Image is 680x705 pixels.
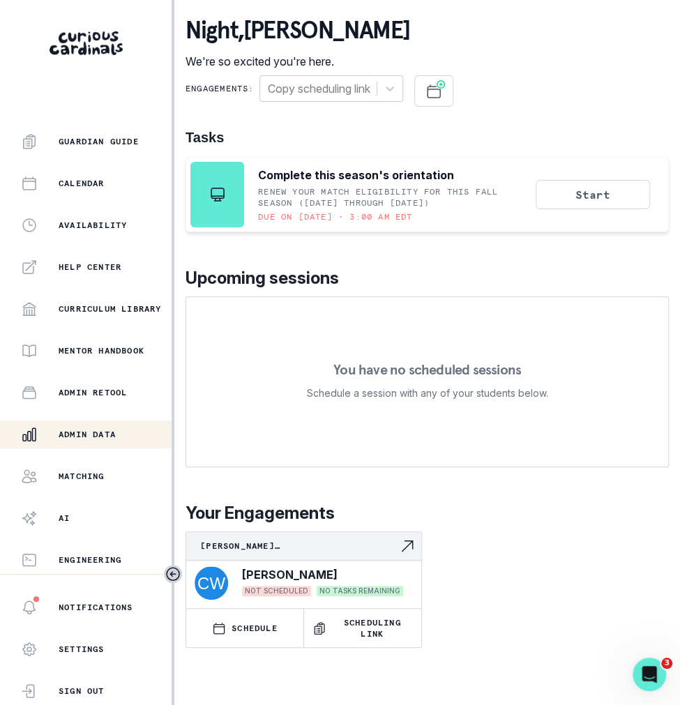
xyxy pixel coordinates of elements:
p: Admin Data [59,429,116,440]
span: NOT SCHEDULED [242,586,311,596]
p: Due on [DATE] • 3:00 AM EDT [258,211,412,222]
p: RENEW YOUR MATCH ELIGIBILITY FOR THIS FALL SEASON ([DATE] through [DATE]) [258,186,530,209]
button: SCHEDULE [186,609,303,647]
p: Availability [59,220,127,231]
p: SCHEDULE [232,623,278,634]
p: night , [PERSON_NAME] [186,17,409,45]
p: You have no scheduled sessions [333,363,521,377]
p: Scheduling Link [332,617,413,639]
p: Calendar [59,178,105,189]
p: Guardian Guide [59,136,139,147]
p: Upcoming sessions [186,266,669,291]
p: Engagements: [186,83,254,94]
p: Mentor Handbook [59,345,144,356]
span: 3 [661,658,672,669]
h1: Tasks [186,129,669,146]
button: Scheduling Link [304,609,421,647]
p: Matching [59,471,105,482]
p: Curriculum Library [59,303,162,314]
p: [PERSON_NAME] [242,566,338,583]
p: AI [59,513,70,524]
a: [PERSON_NAME] Entrepreneurship/Blog 1-to-1-courseNavigate to engagement page[PERSON_NAME]NOT SCHE... [186,532,421,602]
p: Engineering [59,554,121,566]
img: svg [195,566,228,600]
span: NO TASKS REMAINING [317,586,403,596]
p: Admin Retool [59,387,127,398]
p: [PERSON_NAME] Entrepreneurship/Blog 1-to-1-course [200,540,399,552]
iframe: Intercom live chat [633,658,666,691]
p: Schedule a session with any of your students below. [307,385,548,402]
img: Curious Cardinals Logo [50,31,123,55]
p: Complete this season's orientation [258,167,454,183]
p: Settings [59,644,105,655]
button: Schedule Sessions [414,75,453,107]
svg: Navigate to engagement page [399,538,416,554]
p: Sign Out [59,685,105,697]
button: Toggle sidebar [164,565,182,583]
p: Help Center [59,261,121,273]
p: We're so excited you're here. [186,53,409,70]
p: Your Engagements [186,501,669,526]
button: Start [536,180,650,209]
p: Notifications [59,602,133,613]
